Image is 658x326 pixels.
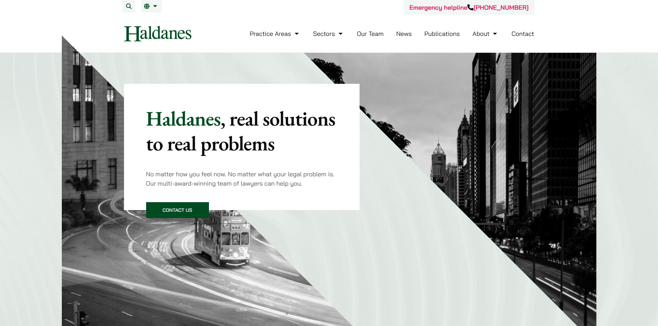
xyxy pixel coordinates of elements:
[124,26,191,41] img: Logo of Haldanes
[473,30,499,38] a: About
[146,169,338,188] p: No matter how you feel now. No matter what your legal problem is. Our multi-award-winning team of...
[409,3,528,11] a: Emergency helpline[PHONE_NUMBER]
[357,30,383,38] a: Our Team
[146,202,209,218] a: Contact Us
[396,30,412,38] a: News
[144,3,159,9] a: EN
[146,105,335,157] mark: , real solutions to real problems
[313,30,344,38] a: Sectors
[146,106,338,156] p: Haldanes
[512,30,534,38] a: Contact
[425,30,460,38] a: Publications
[250,30,301,38] a: Practice Areas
